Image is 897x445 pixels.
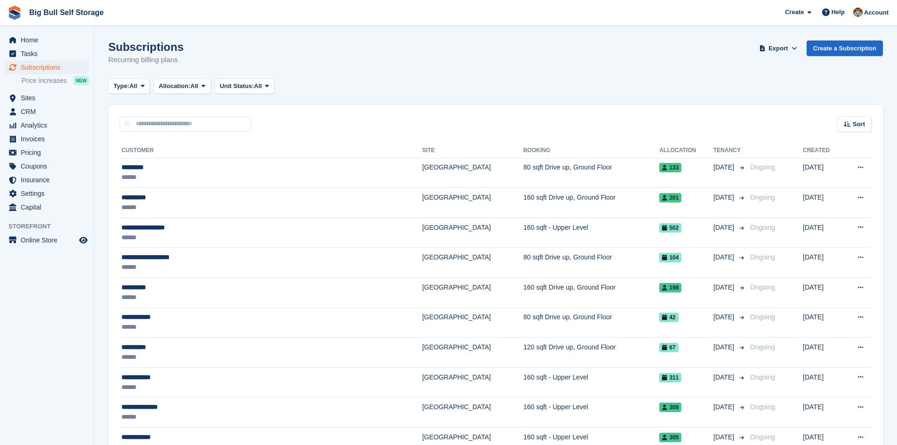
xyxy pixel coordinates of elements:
td: 120 sqft Drive up, Ground Floor [523,338,659,368]
td: [GEOGRAPHIC_DATA] [422,278,524,308]
span: 104 [659,253,681,262]
td: [DATE] [803,278,842,308]
span: Ongoing [750,283,775,291]
td: 160 sqft Drive up, Ground Floor [523,278,659,308]
span: Sites [21,91,77,105]
span: 502 [659,223,681,233]
a: menu [5,33,89,47]
td: [DATE] [803,397,842,428]
button: Unit Status: All [215,79,275,94]
span: Home [21,33,77,47]
a: menu [5,201,89,214]
span: Export [768,44,788,53]
span: Pricing [21,146,77,159]
span: 133 [659,163,681,172]
td: 160 sqft - Upper Level [523,367,659,397]
td: [GEOGRAPHIC_DATA] [422,397,524,428]
a: menu [5,173,89,186]
td: 160 sqft Drive up, Ground Floor [523,188,659,218]
a: menu [5,105,89,118]
a: Price increases NEW [22,75,89,86]
td: [GEOGRAPHIC_DATA] [422,338,524,368]
a: Big Bull Self Storage [25,5,107,20]
td: 80 sqft Drive up, Ground Floor [523,248,659,278]
a: menu [5,119,89,132]
th: Customer [120,143,422,158]
span: All [254,81,262,91]
span: [DATE] [713,342,736,352]
td: [GEOGRAPHIC_DATA] [422,367,524,397]
span: [DATE] [713,402,736,412]
span: [DATE] [713,223,736,233]
a: menu [5,61,89,74]
td: [DATE] [803,218,842,248]
span: [DATE] [713,432,736,442]
span: Ongoing [750,163,775,171]
span: 311 [659,373,681,382]
td: [DATE] [803,367,842,397]
td: [GEOGRAPHIC_DATA] [422,218,524,248]
a: menu [5,160,89,173]
span: Ongoing [750,253,775,261]
span: Help [832,8,845,17]
span: [DATE] [713,372,736,382]
td: [DATE] [803,307,842,338]
span: Ongoing [750,373,775,381]
span: Capital [21,201,77,214]
span: 201 [659,193,681,202]
span: 42 [659,313,678,322]
td: 80 sqft Drive up, Ground Floor [523,158,659,188]
td: [DATE] [803,158,842,188]
span: Subscriptions [21,61,77,74]
td: [GEOGRAPHIC_DATA] [422,248,524,278]
span: Account [864,8,889,17]
span: [DATE] [713,283,736,292]
img: Mike Llewellen Palmer [853,8,863,17]
span: [DATE] [713,312,736,322]
th: Created [803,143,842,158]
td: [DATE] [803,188,842,218]
span: Type: [113,81,129,91]
span: [DATE] [713,162,736,172]
span: Invoices [21,132,77,146]
td: [GEOGRAPHIC_DATA] [422,188,524,218]
span: [DATE] [713,193,736,202]
span: Sort [853,120,865,129]
th: Tenancy [713,143,746,158]
span: CRM [21,105,77,118]
span: 67 [659,343,678,352]
button: Allocation: All [154,79,211,94]
td: 160 sqft - Upper Level [523,218,659,248]
button: Type: All [108,79,150,94]
div: NEW [73,76,89,85]
span: Unit Status: [220,81,254,91]
button: Export [758,40,799,56]
span: Settings [21,187,77,200]
span: 309 [659,403,681,412]
span: Ongoing [750,343,775,351]
span: Ongoing [750,403,775,411]
td: 80 sqft Drive up, Ground Floor [523,307,659,338]
span: Online Store [21,234,77,247]
img: stora-icon-8386f47178a22dfd0bd8f6a31ec36ba5ce8667c1dd55bd0f319d3a0aa187defe.svg [8,6,22,20]
span: Allocation: [159,81,190,91]
a: menu [5,132,89,146]
th: Allocation [659,143,713,158]
span: Ongoing [750,224,775,231]
a: menu [5,47,89,60]
span: Ongoing [750,194,775,201]
th: Booking [523,143,659,158]
span: 198 [659,283,681,292]
span: Tasks [21,47,77,60]
p: Recurring billing plans [108,55,184,65]
td: [DATE] [803,248,842,278]
span: Storefront [8,222,94,231]
a: menu [5,234,89,247]
a: menu [5,146,89,159]
th: Site [422,143,524,158]
span: Create [785,8,804,17]
span: Price increases [22,76,67,85]
td: [GEOGRAPHIC_DATA] [422,307,524,338]
span: [DATE] [713,252,736,262]
a: menu [5,187,89,200]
